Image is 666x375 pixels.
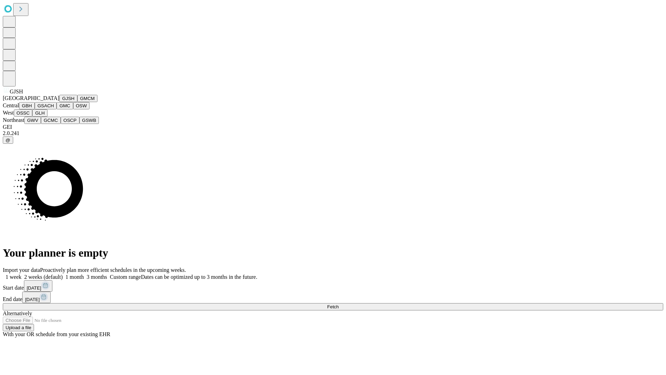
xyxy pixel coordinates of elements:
[3,292,663,303] div: End date
[6,274,22,280] span: 1 week
[22,292,51,303] button: [DATE]
[66,274,84,280] span: 1 month
[3,247,663,259] h1: Your planner is empty
[35,102,57,109] button: GSACH
[3,117,24,123] span: Northeast
[79,117,99,124] button: GSWB
[24,117,41,124] button: GWV
[14,109,33,117] button: OSSC
[24,274,63,280] span: 2 weeks (default)
[61,117,79,124] button: OSCP
[32,109,47,117] button: GLH
[25,297,40,302] span: [DATE]
[73,102,90,109] button: OSW
[3,136,13,144] button: @
[3,102,19,108] span: Central
[141,274,257,280] span: Dates can be optimized up to 3 months in the future.
[41,117,61,124] button: GCMC
[3,280,663,292] div: Start date
[87,274,107,280] span: 3 months
[3,331,110,337] span: With your OR schedule from your existing EHR
[10,89,23,94] span: GJSH
[3,310,32,316] span: Alternatively
[110,274,141,280] span: Custom range
[3,95,59,101] span: [GEOGRAPHIC_DATA]
[3,110,14,116] span: West
[59,95,77,102] button: GJSH
[77,95,97,102] button: GMCM
[3,124,663,130] div: GEI
[6,137,10,143] span: @
[27,285,41,291] span: [DATE]
[3,303,663,310] button: Fetch
[3,130,663,136] div: 2.0.241
[3,267,40,273] span: Import your data
[40,267,186,273] span: Proactively plan more efficient schedules in the upcoming weeks.
[24,280,52,292] button: [DATE]
[57,102,73,109] button: GMC
[327,304,339,309] span: Fetch
[19,102,35,109] button: GBH
[3,324,34,331] button: Upload a file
